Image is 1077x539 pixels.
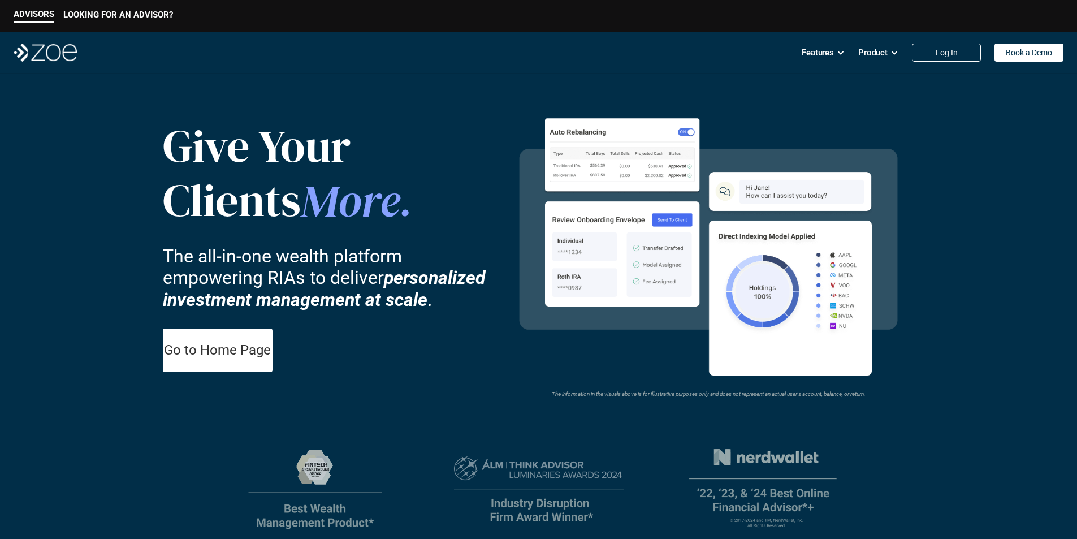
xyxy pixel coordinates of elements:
span: Clients [163,169,301,231]
em: The information in the visuals above is for illustrative purposes only and does not represent an ... [551,391,865,397]
span: More [301,169,400,231]
span: . [400,174,412,230]
a: Book a Demo [994,44,1063,62]
p: Log In [936,48,958,58]
a: Log In [912,44,981,62]
p: Product [858,44,888,61]
p: Give Your [163,119,423,173]
strong: personalized investment management at scale [163,267,490,310]
p: Book a Demo [1006,48,1052,58]
p: ADVISORS [14,9,54,19]
p: The all-in-one wealth platform empowering RIAs to deliver . [163,245,502,311]
p: LOOKING FOR AN ADVISOR? [63,10,173,20]
p: Features [802,44,834,61]
p: Go to Home Page [164,342,271,359]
